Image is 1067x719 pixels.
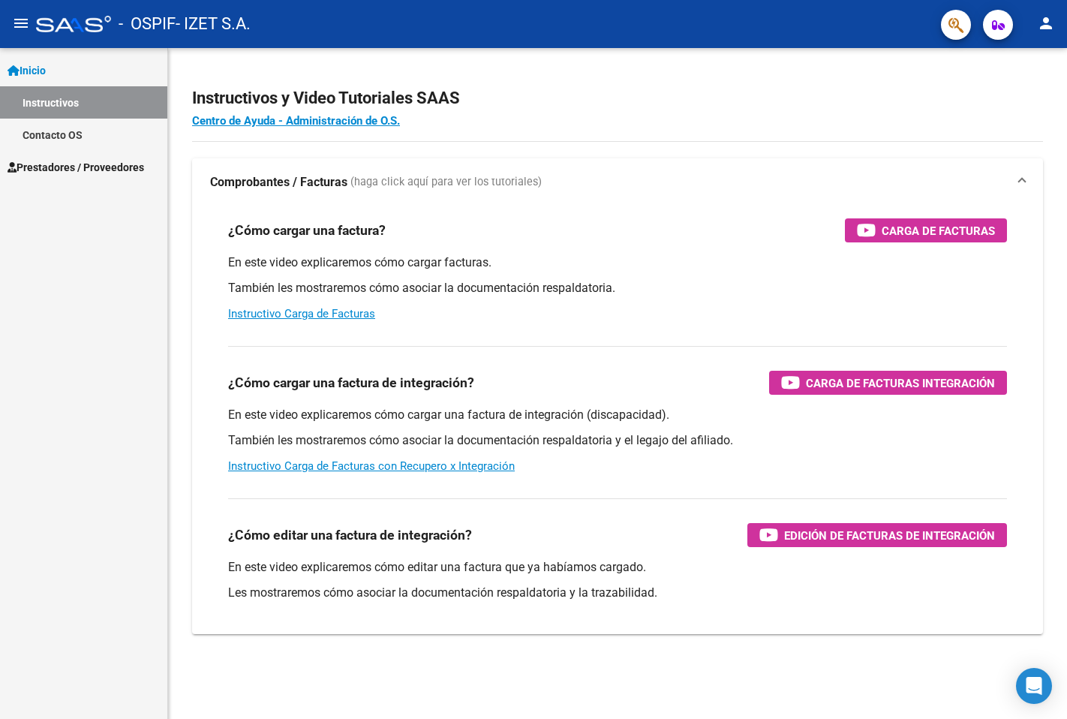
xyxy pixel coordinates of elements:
[228,559,1007,576] p: En este video explicaremos cómo editar una factura que ya habíamos cargado.
[228,407,1007,423] p: En este video explicaremos cómo cargar una factura de integración (discapacidad).
[845,218,1007,242] button: Carga de Facturas
[192,206,1043,634] div: Comprobantes / Facturas (haga click aquí para ver los tutoriales)
[747,523,1007,547] button: Edición de Facturas de integración
[806,374,995,393] span: Carga de Facturas Integración
[228,432,1007,449] p: También les mostraremos cómo asociar la documentación respaldatoria y el legajo del afiliado.
[192,158,1043,206] mat-expansion-panel-header: Comprobantes / Facturas (haga click aquí para ver los tutoriales)
[228,372,474,393] h3: ¿Cómo cargar una factura de integración?
[1016,668,1052,704] div: Open Intercom Messenger
[1037,14,1055,32] mat-icon: person
[882,221,995,240] span: Carga de Facturas
[12,14,30,32] mat-icon: menu
[228,459,515,473] a: Instructivo Carga de Facturas con Recupero x Integración
[8,159,144,176] span: Prestadores / Proveedores
[769,371,1007,395] button: Carga de Facturas Integración
[210,174,347,191] strong: Comprobantes / Facturas
[119,8,176,41] span: - OSPIF
[176,8,251,41] span: - IZET S.A.
[350,174,542,191] span: (haga click aquí para ver los tutoriales)
[228,254,1007,271] p: En este video explicaremos cómo cargar facturas.
[228,280,1007,296] p: También les mostraremos cómo asociar la documentación respaldatoria.
[784,526,995,545] span: Edición de Facturas de integración
[8,62,46,79] span: Inicio
[228,585,1007,601] p: Les mostraremos cómo asociar la documentación respaldatoria y la trazabilidad.
[192,84,1043,113] h2: Instructivos y Video Tutoriales SAAS
[228,525,472,546] h3: ¿Cómo editar una factura de integración?
[192,114,400,128] a: Centro de Ayuda - Administración de O.S.
[228,307,375,320] a: Instructivo Carga de Facturas
[228,220,386,241] h3: ¿Cómo cargar una factura?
